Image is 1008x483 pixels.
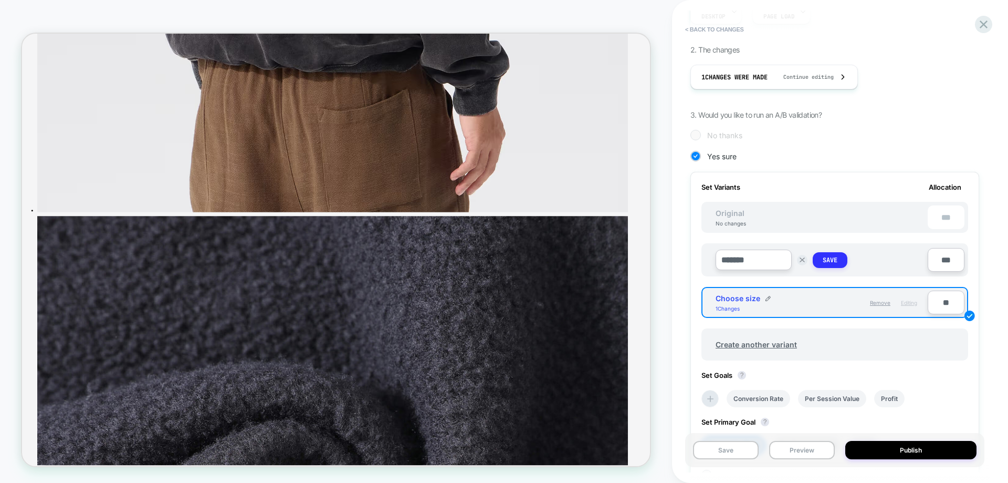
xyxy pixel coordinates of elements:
[707,152,737,161] span: Yes sure
[680,21,749,38] button: < Back to changes
[701,183,740,191] span: Set Variants
[727,390,790,407] li: Conversion Rate
[716,305,747,312] div: 1 Changes
[693,441,759,459] button: Save
[738,371,746,379] button: ?
[761,418,769,426] button: ?
[823,256,837,264] strong: Save
[716,294,760,303] span: Choose size
[929,183,961,191] span: Allocation
[705,220,757,227] div: No changes
[870,300,890,306] span: Remove
[705,332,807,357] span: Create another variant
[763,13,794,20] span: Page Load
[701,13,726,20] span: DESKTOP
[964,311,975,321] img: edit
[773,74,834,80] span: Continue editing
[813,252,847,268] button: Save
[701,73,768,81] span: 1 Changes were made
[707,131,742,140] span: No thanks
[769,441,835,459] button: Preview
[705,209,755,218] span: Original
[798,390,866,407] li: Per Session Value
[701,371,751,379] span: Set Goals
[701,418,774,426] span: Set Primary Goal
[800,258,805,263] img: close
[690,110,822,119] span: 3. Would you like to run an A/B validation?
[901,300,917,306] span: Editing
[845,441,976,459] button: Publish
[690,45,740,54] span: 2. The changes
[874,390,905,407] li: Profit
[765,296,771,301] img: edit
